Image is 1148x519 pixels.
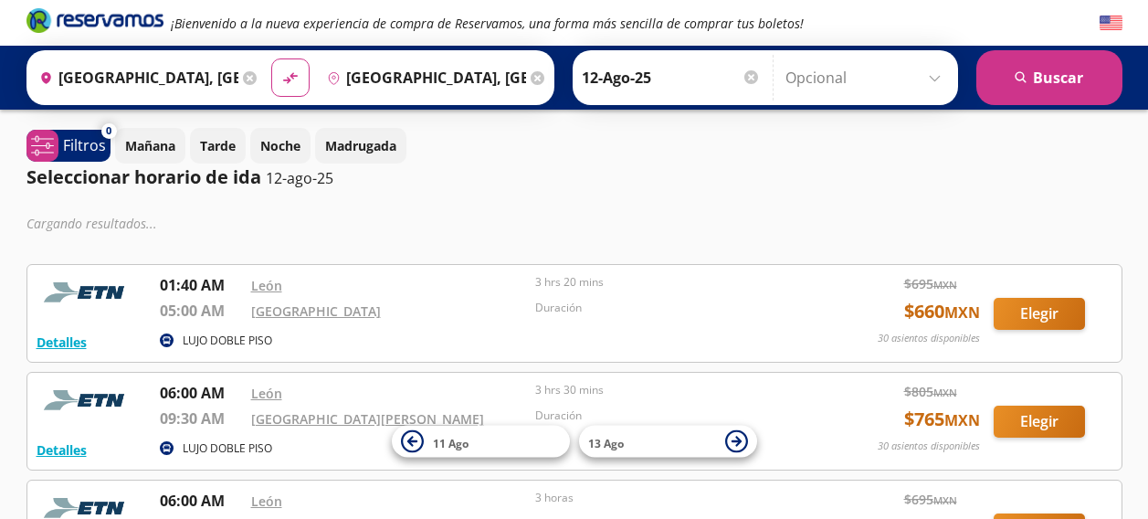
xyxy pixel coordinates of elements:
[266,167,333,189] p: 12-ago-25
[251,277,282,294] a: León
[250,128,311,164] button: Noche
[315,128,406,164] button: Madrugada
[251,493,282,510] a: León
[160,274,242,296] p: 01:40 AM
[26,6,163,34] i: Brand Logo
[160,490,242,512] p: 06:00 AM
[160,382,242,404] p: 06:00 AM
[183,440,272,457] p: LUJO DOBLE PISO
[37,333,87,352] button: Detalles
[190,128,246,164] button: Tarde
[535,382,811,398] p: 3 hrs 30 mins
[160,408,242,429] p: 09:30 AM
[26,130,111,162] button: 0Filtros
[994,406,1085,438] button: Elegir
[37,440,87,460] button: Detalles
[125,136,175,155] p: Mañana
[260,136,300,155] p: Noche
[320,55,526,101] input: Buscar Destino
[171,15,804,32] em: ¡Bienvenido a la nueva experiencia de compra de Reservamos, una forma más sencilla de comprar tus...
[579,426,757,458] button: 13 Ago
[325,136,396,155] p: Madrugada
[251,302,381,320] a: [GEOGRAPHIC_DATA]
[26,6,163,39] a: Brand Logo
[904,382,957,401] span: $ 805
[944,302,980,323] small: MXN
[251,410,484,428] a: [GEOGRAPHIC_DATA][PERSON_NAME]
[933,386,957,399] small: MXN
[26,164,261,191] p: Seleccionar horario de ida
[904,490,957,509] span: $ 695
[878,439,980,454] p: 30 asientos disponibles
[904,274,957,293] span: $ 695
[785,55,949,101] input: Opcional
[32,55,238,101] input: Buscar Origen
[582,55,761,101] input: Elegir Fecha
[588,435,624,450] span: 13 Ago
[535,300,811,316] p: Duración
[904,406,980,433] span: $ 765
[933,278,957,291] small: MXN
[433,435,469,450] span: 11 Ago
[183,333,272,349] p: LUJO DOBLE PISO
[106,123,111,139] span: 0
[904,298,980,325] span: $ 660
[115,128,185,164] button: Mañana
[535,274,811,291] p: 3 hrs 20 mins
[944,410,980,430] small: MXN
[535,490,811,506] p: 3 horas
[1100,12,1122,35] button: English
[37,274,137,311] img: RESERVAMOS
[160,300,242,322] p: 05:00 AM
[26,215,157,232] em: Cargando resultados ...
[976,50,1122,105] button: Buscar
[392,426,570,458] button: 11 Ago
[933,493,957,507] small: MXN
[37,382,137,418] img: RESERVAMOS
[63,134,106,156] p: Filtros
[200,136,236,155] p: Tarde
[994,298,1085,330] button: Elegir
[535,408,811,424] p: Duración
[251,385,282,402] a: León
[878,331,980,346] p: 30 asientos disponibles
